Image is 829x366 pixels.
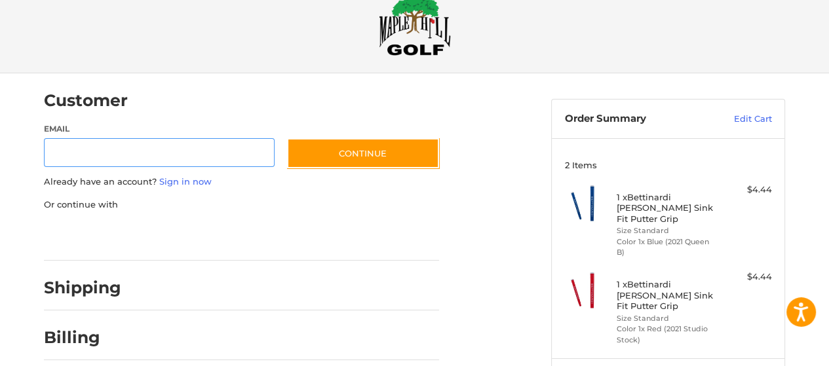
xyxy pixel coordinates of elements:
[287,138,439,168] button: Continue
[159,176,212,187] a: Sign in now
[44,327,121,348] h2: Billing
[617,192,717,224] h4: 1 x Bettinardi [PERSON_NAME] Sink Fit Putter Grip
[720,270,772,284] div: $4.44
[720,183,772,196] div: $4.44
[617,279,717,311] h4: 1 x Bettinardi [PERSON_NAME] Sink Fit Putter Grip
[617,313,717,324] li: Size Standard
[151,224,249,247] iframe: PayPal-paylater
[262,224,360,247] iframe: PayPal-venmo
[44,278,121,298] h2: Shipping
[44,90,128,111] h2: Customer
[617,225,717,236] li: Size Standard
[44,123,275,135] label: Email
[706,113,772,126] a: Edit Cart
[44,175,439,189] p: Already have an account?
[565,113,706,126] h3: Order Summary
[40,224,138,247] iframe: PayPal-paypal
[44,198,439,211] p: Or continue with
[617,236,717,258] li: Color 1x Blue (2021 Queen B)
[565,160,772,170] h3: 2 Items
